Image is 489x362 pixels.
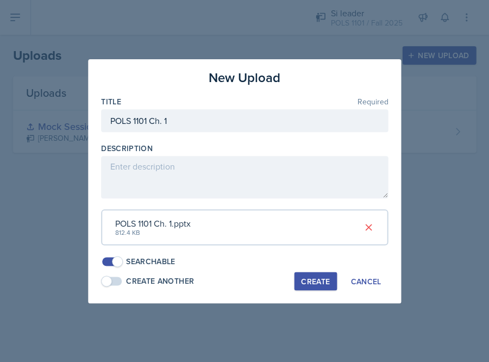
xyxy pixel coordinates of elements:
input: Enter title [101,109,388,132]
label: Description [101,143,153,154]
div: Create [301,277,330,285]
h3: New Upload [209,68,280,88]
div: POLS 1101 Ch. 1.pptx [115,217,191,230]
div: Create Another [126,275,194,286]
div: Cancel [350,277,381,285]
button: Cancel [343,272,388,290]
div: Searchable [126,256,175,267]
label: Title [101,96,121,107]
button: Create [294,272,337,290]
span: Required [357,98,388,105]
div: 812.4 KB [115,228,191,238]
